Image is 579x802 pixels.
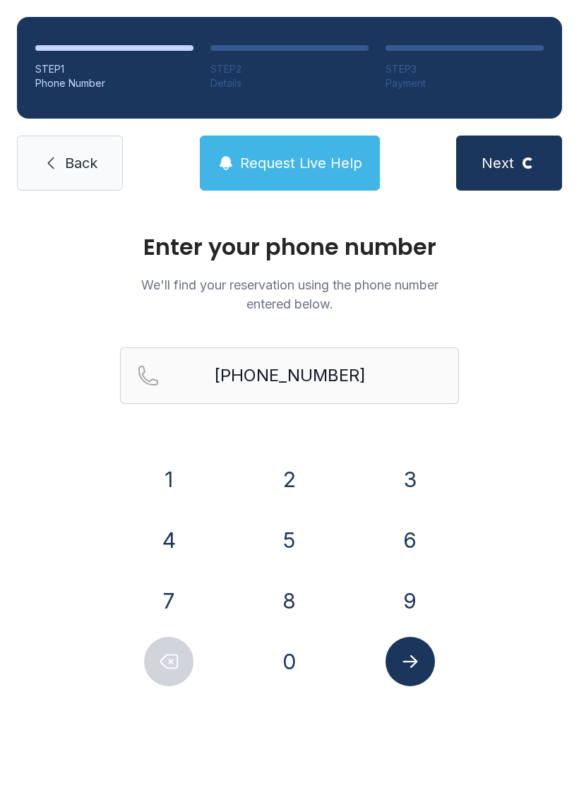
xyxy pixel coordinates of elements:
[144,576,193,626] button: 7
[144,515,193,565] button: 4
[65,153,97,173] span: Back
[240,153,362,173] span: Request Live Help
[386,455,435,504] button: 3
[386,62,544,76] div: STEP 3
[265,637,314,686] button: 0
[210,62,369,76] div: STEP 2
[386,576,435,626] button: 9
[386,637,435,686] button: Submit lookup form
[265,455,314,504] button: 2
[35,76,193,90] div: Phone Number
[386,515,435,565] button: 6
[144,637,193,686] button: Delete number
[120,275,459,313] p: We'll find your reservation using the phone number entered below.
[35,62,193,76] div: STEP 1
[265,515,314,565] button: 5
[265,576,314,626] button: 8
[144,455,193,504] button: 1
[120,347,459,404] input: Reservation phone number
[386,76,544,90] div: Payment
[120,236,459,258] h1: Enter your phone number
[210,76,369,90] div: Details
[482,153,514,173] span: Next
